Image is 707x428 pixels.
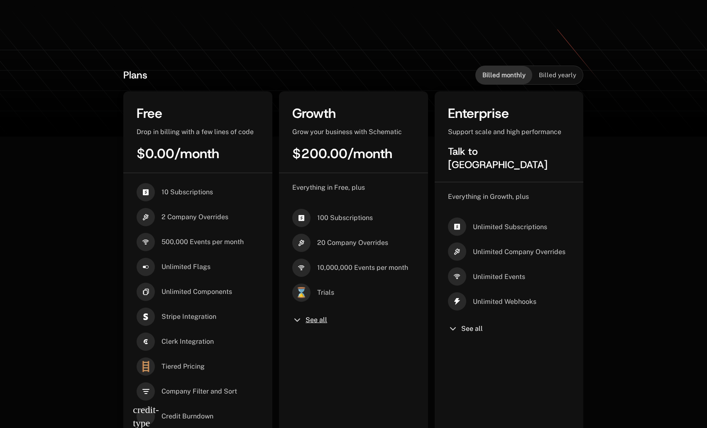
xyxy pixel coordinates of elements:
span: Company Filter and Sort [161,387,237,396]
i: hammer [137,208,155,226]
i: filter [137,382,155,401]
span: Talk to [GEOGRAPHIC_DATA] [448,145,548,171]
span: Unlimited Subscriptions [473,223,547,232]
span: 100 Subscriptions [317,213,373,223]
span: 10,000,000 Events per month [317,263,408,272]
span: Clerk Integration [161,337,214,346]
span: Drop in billing with a few lines of code [137,128,254,136]
span: 2 Company Overrides [161,213,228,222]
i: cashapp [448,218,466,236]
span: Unlimited Flags [161,262,210,271]
span: 🪜 [137,357,155,376]
span: Unlimited Webhooks [473,297,536,306]
i: clerk [137,333,155,351]
i: cashapp [137,183,155,201]
span: Plans [123,68,147,82]
i: chips [137,283,155,301]
span: Unlimited Company Overrides [473,247,565,257]
span: Billed yearly [539,71,576,79]
i: boolean-on [137,258,155,276]
span: 10 Subscriptions [161,188,213,197]
span: / month [174,145,219,162]
span: Free [137,105,162,122]
span: Enterprise [448,105,509,122]
span: Unlimited Events [473,272,525,281]
span: Stripe Integration [161,312,216,321]
span: See all [306,317,327,323]
span: Everything in Growth, plus [448,193,529,201]
span: Billed monthly [482,71,526,79]
span: Everything in Free, plus [292,183,365,191]
span: 500,000 Events per month [161,237,244,247]
i: chevron-down [292,315,302,325]
i: hammer [292,234,311,252]
span: Credit Burndown [161,412,213,421]
span: Trials [317,288,334,297]
span: Unlimited Components [161,287,232,296]
span: Support scale and high performance [448,128,561,136]
i: thunder [448,292,466,311]
span: Grow your business with Schematic [292,128,402,136]
span: 20 Company Overrides [317,238,388,247]
span: ⌛ [292,284,311,302]
span: / month [347,145,392,162]
span: $0.00 [137,145,174,162]
i: stripe [137,308,155,326]
i: cashapp [292,209,311,227]
span: Tiered Pricing [161,362,205,371]
i: signal [292,259,311,277]
span: Growth [292,105,336,122]
span: $200.00 [292,145,347,162]
span: See all [461,325,483,332]
span: credit-type [137,407,155,426]
i: chevron-down [448,324,458,334]
i: signal [448,267,466,286]
i: hammer [448,242,466,261]
i: signal [137,233,155,251]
